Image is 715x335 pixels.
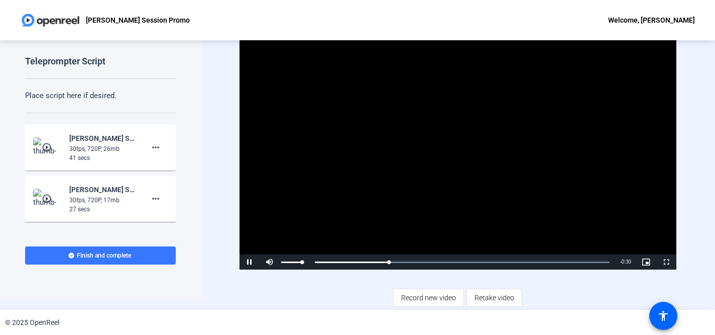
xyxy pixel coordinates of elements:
button: Finish and complete [25,246,176,265]
div: [PERSON_NAME] Session Promo-[PERSON_NAME] Session Promo-1758714291812-webcam [69,132,137,144]
img: OpenReel logo [20,10,81,30]
p: Place script here if desired. [25,90,176,102]
div: © 2025 OpenReel [5,317,59,328]
button: Picture-in-Picture [636,255,656,270]
div: Volume Level [281,262,302,263]
div: Teleprompter Script [25,55,105,67]
span: Record new video [401,288,456,307]
div: 41 secs [69,153,137,162]
div: Welcome, [PERSON_NAME] [608,14,695,26]
div: Video Player [240,23,676,270]
mat-icon: play_circle_outline [42,142,54,152]
span: Finish and complete [77,252,131,260]
span: - [620,259,621,265]
button: Fullscreen [656,255,676,270]
div: 30fps, 720P, 17mb [69,196,137,205]
div: [PERSON_NAME] Session Promo-[PERSON_NAME] Session Promo-1758209423395-webcam [69,184,137,196]
div: 30fps, 720P, 26mb [69,144,137,153]
mat-icon: play_circle_outline [42,194,54,204]
p: [PERSON_NAME] Session Promo [86,14,190,26]
div: Progress Bar [315,262,610,263]
mat-icon: more_horiz [150,141,162,153]
img: thumb-nail [33,189,63,209]
img: thumb-nail [33,137,63,157]
button: Record new video [393,289,464,307]
button: Pause [240,255,260,270]
mat-icon: accessibility [657,310,669,322]
span: 0:30 [622,259,631,265]
mat-icon: more_horiz [150,193,162,205]
button: Retake video [466,289,522,307]
div: 27 secs [69,205,137,214]
span: Retake video [474,288,514,307]
button: Mute [260,255,280,270]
